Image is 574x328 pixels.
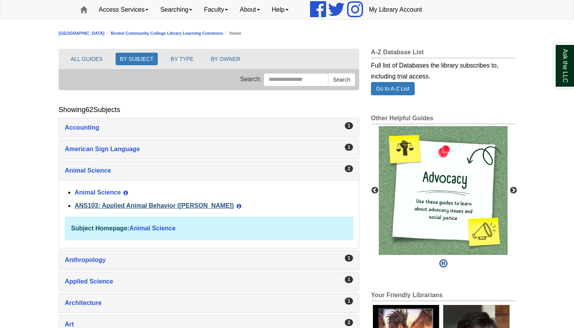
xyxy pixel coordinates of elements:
[207,53,245,65] button: BY OWNER
[328,73,355,86] button: Search
[371,49,515,58] h2: A-Z Database List
[75,189,121,196] a: Animal Science
[59,30,515,37] nav: breadcrumb
[65,144,353,155] a: American Sign Language
[379,126,508,255] div: This box contains rotating images
[345,298,353,305] div: 1
[371,82,415,95] a: Go to A-Z List
[66,53,107,65] button: ALL GUIDES
[129,225,175,232] a: Animal Science
[345,122,353,129] div: 1
[510,187,517,194] button: Next
[223,30,242,37] li: Home
[65,298,353,308] a: Architecture
[379,126,508,255] img: This image links to a collection of guides about advocacy and social justice
[345,144,353,151] div: 1
[345,255,353,262] div: 1
[371,58,515,82] div: Full list of Databases the library subscribes to, including trial access.
[65,165,353,176] a: Animal Science
[111,31,223,36] a: Bristol Community College Library Learning Commons
[345,276,353,283] div: 1
[116,53,158,65] button: BY SUBJECT
[65,122,353,133] a: Accounting
[166,53,198,65] button: BY TYPE
[345,165,353,172] div: 2
[59,106,120,114] h2: Showing Subjects
[437,255,450,272] button: Pause
[59,31,105,36] a: [GEOGRAPHIC_DATA]
[59,180,359,248] div: Animal Science
[240,76,262,82] span: Search:
[86,106,93,114] span: 62
[65,276,353,287] a: Applied Science
[371,115,515,124] h2: Other Helpful Guides
[71,225,129,232] strong: Subject Homepage:
[345,319,353,326] div: 2
[75,202,234,209] a: ANS103: Applied Animal Behavior ([PERSON_NAME])
[371,187,379,194] button: Previous
[371,292,515,301] h2: Your Friendly Librarians
[264,73,328,86] input: Search this Group
[65,255,353,266] a: Anthropology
